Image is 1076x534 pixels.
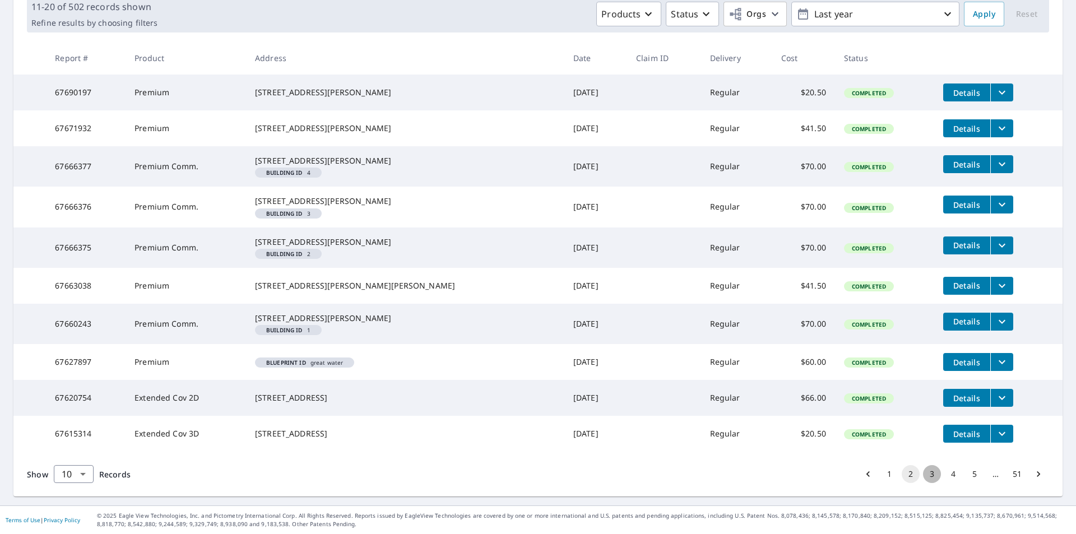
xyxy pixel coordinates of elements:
[990,155,1013,173] button: filesDropdownBtn-67666377
[246,41,564,75] th: Address
[126,146,246,187] td: Premium Comm.
[990,119,1013,137] button: filesDropdownBtn-67671932
[46,146,126,187] td: 67666377
[950,199,984,210] span: Details
[564,75,627,110] td: [DATE]
[126,416,246,452] td: Extended Cov 3D
[944,465,962,483] button: Go to page 4
[701,187,772,227] td: Regular
[564,187,627,227] td: [DATE]
[701,75,772,110] td: Regular
[1029,465,1047,483] button: Go to next page
[46,41,126,75] th: Report #
[902,465,920,483] button: page 2
[1008,465,1026,483] button: Go to page 51
[845,125,893,133] span: Completed
[259,211,317,216] span: 3
[701,304,772,344] td: Regular
[845,89,893,97] span: Completed
[845,244,893,252] span: Completed
[950,87,984,98] span: Details
[266,327,303,333] em: Building ID
[845,321,893,328] span: Completed
[950,316,984,327] span: Details
[772,75,835,110] td: $20.50
[772,268,835,304] td: $41.50
[772,41,835,75] th: Cost
[255,428,555,439] div: [STREET_ADDRESS]
[46,344,126,380] td: 67627897
[596,2,661,26] button: Products
[564,416,627,452] td: [DATE]
[810,4,941,24] p: Last year
[46,110,126,146] td: 67671932
[943,277,990,295] button: detailsBtn-67663038
[46,268,126,304] td: 67663038
[564,344,627,380] td: [DATE]
[46,75,126,110] td: 67690197
[835,41,934,75] th: Status
[259,251,317,257] span: 2
[255,236,555,248] div: [STREET_ADDRESS][PERSON_NAME]
[701,380,772,416] td: Regular
[973,7,995,21] span: Apply
[943,83,990,101] button: detailsBtn-67690197
[964,2,1004,26] button: Apply
[6,517,80,523] p: |
[772,146,835,187] td: $70.00
[27,469,48,480] span: Show
[943,196,990,213] button: detailsBtn-67666376
[701,227,772,268] td: Regular
[564,304,627,344] td: [DATE]
[564,110,627,146] td: [DATE]
[943,155,990,173] button: detailsBtn-67666377
[671,7,698,21] p: Status
[627,41,701,75] th: Claim ID
[845,204,893,212] span: Completed
[6,516,40,524] a: Terms of Use
[44,516,80,524] a: Privacy Policy
[950,429,984,439] span: Details
[950,123,984,134] span: Details
[729,7,766,21] span: Orgs
[97,512,1070,528] p: © 2025 Eagle View Technologies, Inc. and Pictometry International Corp. All Rights Reserved. Repo...
[701,41,772,75] th: Delivery
[772,110,835,146] td: $41.50
[701,268,772,304] td: Regular
[880,465,898,483] button: Go to page 1
[54,465,94,483] div: Show 10 records
[701,146,772,187] td: Regular
[259,170,317,175] span: 4
[772,227,835,268] td: $70.00
[266,211,303,216] em: Building ID
[255,392,555,403] div: [STREET_ADDRESS]
[845,359,893,366] span: Completed
[126,344,246,380] td: Premium
[126,304,246,344] td: Premium Comm.
[46,380,126,416] td: 67620754
[990,236,1013,254] button: filesDropdownBtn-67666375
[701,344,772,380] td: Regular
[857,465,1049,483] nav: pagination navigation
[950,393,984,403] span: Details
[845,394,893,402] span: Completed
[943,313,990,331] button: detailsBtn-67660243
[564,227,627,268] td: [DATE]
[255,87,555,98] div: [STREET_ADDRESS][PERSON_NAME]
[990,83,1013,101] button: filesDropdownBtn-67690197
[126,41,246,75] th: Product
[845,282,893,290] span: Completed
[701,110,772,146] td: Regular
[46,227,126,268] td: 67666375
[990,277,1013,295] button: filesDropdownBtn-67663038
[943,425,990,443] button: detailsBtn-67615314
[990,425,1013,443] button: filesDropdownBtn-67615314
[126,380,246,416] td: Extended Cov 2D
[126,110,246,146] td: Premium
[564,380,627,416] td: [DATE]
[255,313,555,324] div: [STREET_ADDRESS][PERSON_NAME]
[943,119,990,137] button: detailsBtn-67671932
[259,360,350,365] span: great water
[845,163,893,171] span: Completed
[859,465,877,483] button: Go to previous page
